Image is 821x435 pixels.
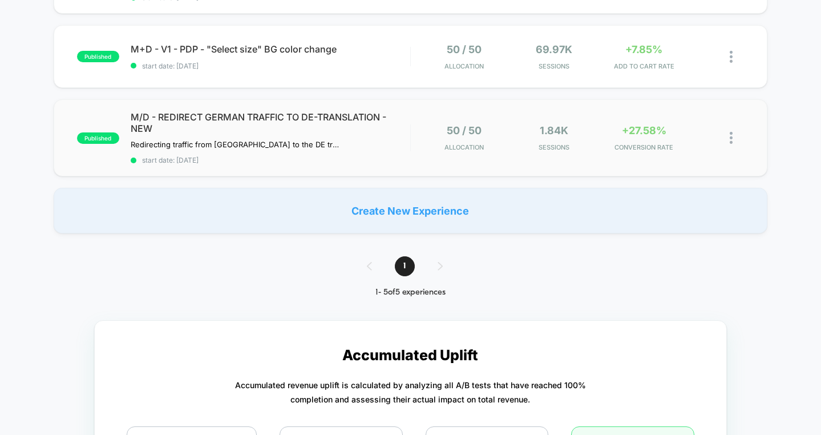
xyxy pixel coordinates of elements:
[730,132,733,144] img: close
[77,51,119,62] span: published
[512,143,596,151] span: Sessions
[131,156,410,164] span: start date: [DATE]
[536,43,572,55] span: 69.97k
[622,124,666,136] span: +27.58%
[77,132,119,144] span: published
[444,62,484,70] span: Allocation
[444,143,484,151] span: Allocation
[447,43,482,55] span: 50 / 50
[131,111,410,134] span: M/D - REDIRECT GERMAN TRAFFIC TO DE-TRANSLATION - NEW
[602,62,686,70] span: ADD TO CART RATE
[355,288,466,297] div: 1 - 5 of 5 experiences
[602,143,686,151] span: CONVERSION RATE
[131,140,342,149] span: Redirecting traffic from [GEOGRAPHIC_DATA] to the DE translation of the website.
[625,43,662,55] span: +7.85%
[512,62,596,70] span: Sessions
[447,124,482,136] span: 50 / 50
[342,347,478,364] p: Accumulated Uplift
[131,43,410,55] span: M+D - V1 - PDP - "Select size" BG color change
[540,124,568,136] span: 1.84k
[395,256,415,276] span: 1
[730,51,733,63] img: close
[131,62,410,70] span: start date: [DATE]
[54,188,768,233] div: Create New Experience
[235,378,586,406] p: Accumulated revenue uplift is calculated by analyzing all A/B tests that have reached 100% comple...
